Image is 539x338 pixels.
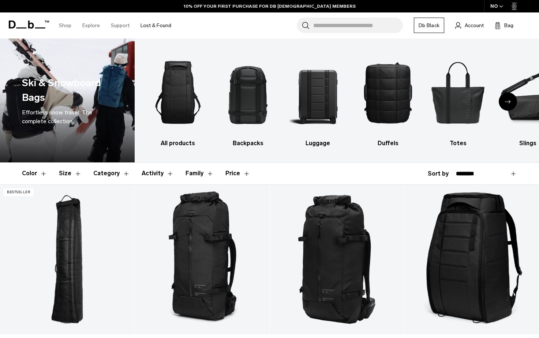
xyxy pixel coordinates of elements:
[141,12,171,38] a: Lost & Found
[429,49,486,148] a: Db Totes
[495,21,513,30] button: Bag
[504,22,513,29] span: Bag
[455,21,484,30] a: Account
[142,163,174,184] button: Toggle Filter
[499,92,517,111] div: Next slide
[429,49,486,135] img: Db
[220,49,277,135] img: Db
[359,49,416,148] a: Db Duffels
[359,49,416,148] li: 4 / 10
[289,49,347,135] img: Db
[359,139,416,148] h3: Duffels
[186,163,214,184] button: Toggle Filter
[220,139,277,148] h3: Backpacks
[184,3,356,10] a: 10% OFF YOUR FIRST PURCHASE FOR DB [DEMOGRAPHIC_DATA] MEMBERS
[225,163,250,184] button: Toggle Price
[429,49,486,148] li: 5 / 10
[4,188,34,196] p: Bestseller
[289,49,347,148] a: Db Luggage
[22,76,110,105] h1: Ski & Snowboard Bags
[414,18,444,33] a: Db Black
[270,185,404,334] a: Snow Pro Backpack 32L
[59,163,82,184] button: Toggle Filter
[135,185,269,334] a: Snow Pro Backpack 25L
[93,163,130,184] button: Toggle Filter
[220,49,277,148] a: Db Backpacks
[149,139,206,148] h3: All products
[111,12,130,38] a: Support
[59,12,71,38] a: Shop
[149,49,206,148] li: 1 / 10
[220,49,277,148] li: 2 / 10
[53,12,177,38] nav: Main Navigation
[149,49,206,148] a: Db All products
[22,109,92,125] span: Effortless snow travel: The complete collection.
[82,12,100,38] a: Explore
[359,49,416,135] img: Db
[465,22,484,29] span: Account
[22,163,47,184] button: Toggle Filter
[149,49,206,135] img: Db
[404,185,539,334] a: Hugger Bootpack 45L
[289,139,347,148] h3: Luggage
[429,139,486,148] h3: Totes
[289,49,347,148] li: 3 / 10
